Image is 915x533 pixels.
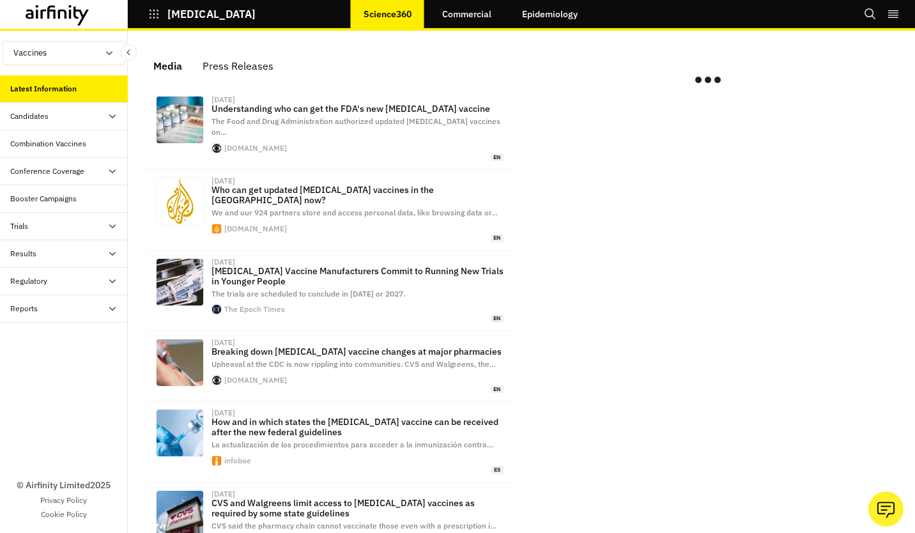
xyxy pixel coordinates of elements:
[146,331,514,401] a: [DATE]Breaking down [MEDICAL_DATA] vaccine changes at major pharmaciesUpheaval at the CDC is now ...
[224,225,287,233] div: [DOMAIN_NAME]
[167,8,256,20] p: [MEDICAL_DATA]
[211,521,496,530] span: CVS said the pharmacy chain cannot vaccinate those even with a prescription i …
[212,456,221,465] img: android-chrome-512x512.png
[211,177,235,185] div: [DATE]
[41,509,87,520] a: Cookie Policy
[10,220,28,232] div: Trials
[157,259,203,305] img: id5900348-9378421-2-1080x720.jpg
[224,457,251,465] div: infobae
[146,169,514,250] a: [DATE]Who can get updated [MEDICAL_DATA] vaccines in the [GEOGRAPHIC_DATA] now?We and our 924 par...
[211,339,235,346] div: [DATE]
[491,466,504,474] span: es
[211,409,235,417] div: [DATE]
[10,248,36,259] div: Results
[491,385,504,394] span: en
[211,208,498,217] span: We and our 924 partners store and access personal data, like browsing data or …
[157,97,203,143] img: 0830-satmo-agus.jpg
[153,56,182,75] div: Media
[211,440,493,449] span: La actualización de los procedimientos para acceder a la inmunización contra …
[211,116,500,137] span: The Food and Drug Administration authorized updated [MEDICAL_DATA] vaccines on …
[212,376,221,385] img: favicon.ico
[491,153,504,162] span: en
[10,193,77,205] div: Booster Campaigns
[224,144,287,152] div: [DOMAIN_NAME]
[157,410,203,456] img: H6MOWUU45ZEYVIHWMGMND45A54.jpg
[491,234,504,242] span: en
[212,305,221,314] img: favicon.6341f3c4.ico
[203,56,273,75] div: Press Releases
[157,339,203,386] img: cbsn-fusion-breaking-down-covid-vaccine-changes-at-major-pharmacies-thumbnail.jpg
[211,498,504,518] p: CVS and Walgreens limit access to [MEDICAL_DATA] vaccines as required by some state guidelines
[211,104,504,114] p: Understanding who can get the FDA's new [MEDICAL_DATA] vaccine
[211,490,235,498] div: [DATE]
[120,44,137,61] button: Close Sidebar
[10,138,86,150] div: Combination Vaccines
[146,401,514,482] a: [DATE]How and in which states the [MEDICAL_DATA] vaccine can be received after the new federal gu...
[211,417,504,437] p: How and in which states the [MEDICAL_DATA] vaccine can be received after the new federal guidelines
[148,3,256,25] button: [MEDICAL_DATA]
[212,144,221,153] img: favicon.ico
[157,178,203,224] img: aj-footer-logo.bac952ad.svg
[17,479,111,492] p: © Airfinity Limited 2025
[211,258,235,266] div: [DATE]
[146,88,514,169] a: [DATE]Understanding who can get the FDA's new [MEDICAL_DATA] vaccineThe Food and Drug Administrat...
[211,266,504,286] p: [MEDICAL_DATA] Vaccine Manufacturers Commit to Running New Trials in Younger People
[211,359,496,369] span: Upheaval at the CDC is now rippling into communities. CVS and Walgreens, the …
[212,224,221,233] img: favicon_aje.ico
[211,96,235,104] div: [DATE]
[224,305,285,313] div: The Epoch Times
[3,41,125,65] button: Vaccines
[211,185,504,205] p: Who can get updated [MEDICAL_DATA] vaccines in the [GEOGRAPHIC_DATA] now?
[224,376,287,384] div: [DOMAIN_NAME]
[10,111,49,122] div: Candidates
[211,346,504,357] p: Breaking down [MEDICAL_DATA] vaccine changes at major pharmacies
[146,251,514,331] a: [DATE][MEDICAL_DATA] Vaccine Manufacturers Commit to Running New Trials in Younger PeopleThe tria...
[864,3,877,25] button: Search
[491,314,504,323] span: en
[10,303,38,314] div: Reports
[364,9,411,19] p: Science360
[211,289,405,298] span: The trials are scheduled to conclude in [DATE] or 2027.
[10,166,84,177] div: Conference Coverage
[40,495,87,506] a: Privacy Policy
[10,275,47,287] div: Regulatory
[868,491,903,527] button: Ask our analysts
[10,83,77,95] div: Latest Information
